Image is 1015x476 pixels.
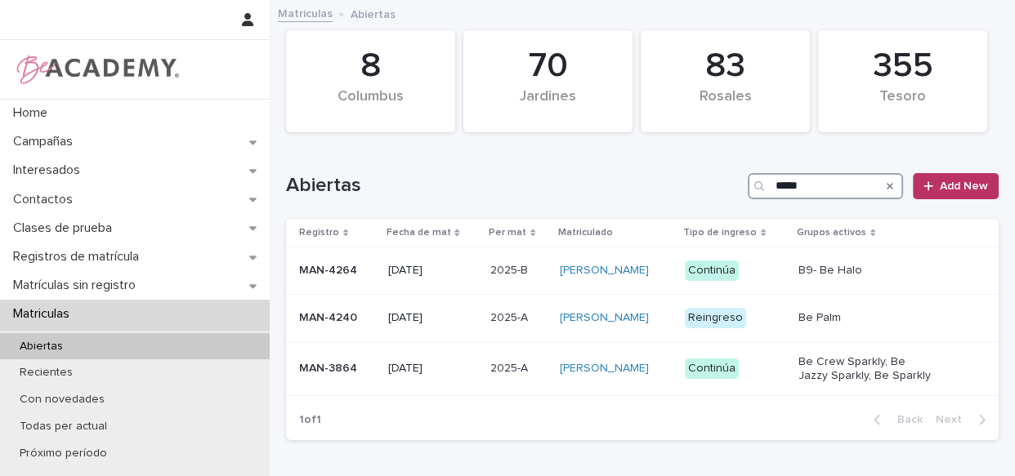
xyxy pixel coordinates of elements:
div: Rosales [668,88,782,122]
input: Search [748,173,903,199]
h1: Abiertas [286,174,741,198]
img: WPrjXfSUmiLcdUfaYY4Q [13,53,181,86]
span: Add New [940,180,988,192]
p: B9- Be Halo [798,264,935,278]
p: 2025-A [490,358,531,376]
tr: MAN-3864[DATE]2025-A2025-A [PERSON_NAME] ContinúaBe Crew Sparkly, Be Jazzy Sparkly, Be Sparkly [286,341,999,396]
button: Back [861,412,929,427]
p: Abiertas [351,4,396,22]
p: Clases de prueba [7,220,125,236]
a: [PERSON_NAME] [560,311,649,325]
p: Be Palm [798,311,935,325]
div: Jardines [491,88,605,122]
div: 70 [491,46,605,87]
tr: MAN-4264[DATE]2025-B2025-B [PERSON_NAME] ContinúaB9- Be Halo [286,247,999,295]
p: Próximo período [7,447,120,460]
p: Todas per actual [7,420,120,434]
div: Reingreso [685,308,746,328]
div: 83 [668,46,782,87]
p: 2025-B [490,260,531,278]
p: MAN-4240 [299,311,374,325]
p: [DATE] [387,362,476,376]
p: MAN-3864 [299,362,374,376]
p: Registro [299,224,339,242]
p: 2025-A [490,308,531,325]
p: Abiertas [7,340,76,354]
span: Next [936,414,972,425]
p: Grupos activos [797,224,866,242]
a: Matriculas [278,3,333,22]
p: [DATE] [387,311,476,325]
p: 1 of 1 [286,400,334,440]
div: Continúa [685,358,739,379]
p: Matriculas [7,306,83,322]
p: Contactos [7,192,86,207]
p: MAN-4264 [299,264,374,278]
a: Add New [913,173,999,199]
div: Continúa [685,260,739,281]
span: Back [888,414,923,425]
p: [DATE] [387,264,476,278]
button: Next [929,412,999,427]
tr: MAN-4240[DATE]2025-A2025-A [PERSON_NAME] ReingresoBe Palm [286,294,999,341]
p: Con novedades [7,393,118,407]
a: [PERSON_NAME] [560,362,649,376]
a: [PERSON_NAME] [560,264,649,278]
div: 355 [846,46,959,87]
p: Tipo de ingreso [683,224,757,242]
div: Columbus [314,88,427,122]
p: Per mat [489,224,526,242]
div: Tesoro [846,88,959,122]
p: Interesados [7,162,93,178]
p: Recientes [7,366,86,380]
p: Matriculado [558,224,613,242]
p: Home [7,105,60,121]
p: Matrículas sin registro [7,278,149,293]
p: Registros de matrícula [7,249,152,265]
div: 8 [314,46,427,87]
p: Be Crew Sparkly, Be Jazzy Sparkly, Be Sparkly [798,355,935,383]
p: Fecha de mat [386,224,450,242]
p: Campañas [7,134,86,149]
